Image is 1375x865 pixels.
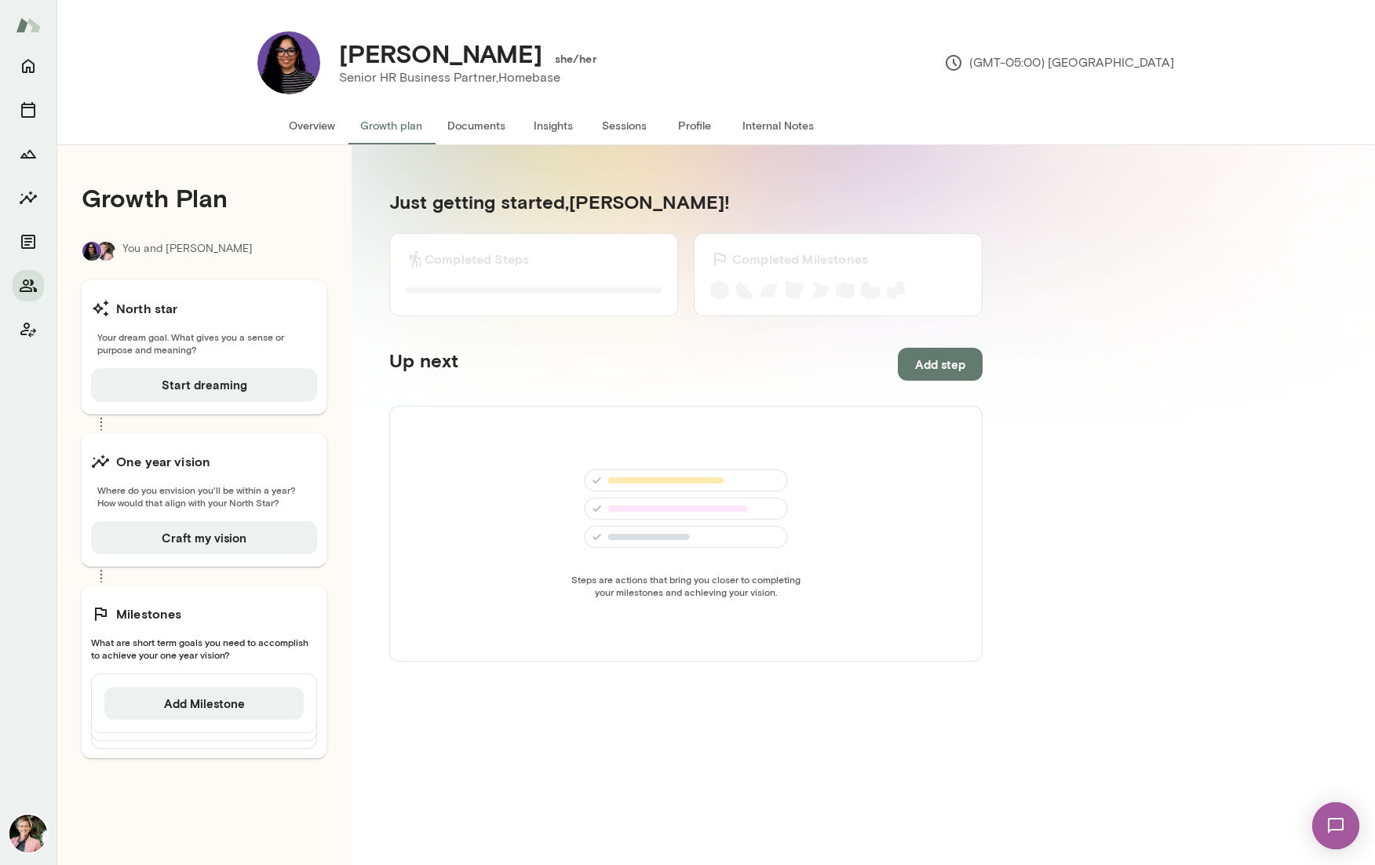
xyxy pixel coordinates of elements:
h6: she/her [555,51,596,67]
h5: Just getting started, [PERSON_NAME] ! [389,189,983,214]
h6: One year vision [116,452,210,471]
button: Growth plan [348,107,435,144]
span: Where do you envision you'll be within a year? How would that align with your North Star? [91,484,317,509]
img: Cassidy Edwards [257,31,320,94]
img: Cassidy Edwards [82,242,101,261]
img: Kelly K. Oliver [9,815,47,852]
button: Add step [898,348,983,381]
button: Insights [518,107,589,144]
button: Documents [435,107,518,144]
h6: Milestones [116,604,182,623]
button: Members [13,270,44,301]
h6: Completed Steps [425,250,529,268]
span: Steps are actions that bring you closer to completing your milestones and achieving your vision. [567,573,805,598]
h5: Up next [389,348,458,381]
h6: Completed Milestones [732,250,868,268]
h4: [PERSON_NAME] [339,38,542,68]
button: Profile [659,107,730,144]
button: Start dreaming [91,368,317,401]
button: Craft my vision [91,521,317,554]
img: Mento [16,10,41,40]
p: Senior HR Business Partner, Homebase [339,68,584,87]
img: Kelly K. Oliver [97,242,115,261]
h4: Growth Plan [82,183,326,213]
span: What are short term goals you need to accomplish to achieve your one year vision? [91,636,317,661]
p: You and [PERSON_NAME] [122,241,253,261]
button: Documents [13,226,44,257]
button: Client app [13,314,44,345]
button: Insights [13,182,44,214]
button: Add Milestone [104,687,304,720]
button: Internal Notes [730,107,826,144]
button: Overview [276,107,348,144]
button: Home [13,50,44,82]
div: Add Milestone [91,673,317,733]
button: Sessions [13,94,44,126]
button: Growth Plan [13,138,44,170]
button: Sessions [589,107,659,144]
span: Your dream goal. What gives you a sense or purpose and meaning? [91,330,317,356]
p: (GMT-05:00) [GEOGRAPHIC_DATA] [944,53,1174,72]
h6: North star [116,299,178,318]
